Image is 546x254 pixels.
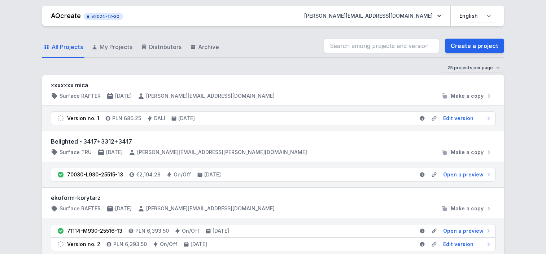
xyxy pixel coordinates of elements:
a: Create a project [445,39,504,53]
a: Edit version [440,241,492,248]
span: Edit version [443,115,473,122]
h4: On/Off [160,241,178,248]
h4: [PERSON_NAME][EMAIL_ADDRESS][DOMAIN_NAME] [146,205,275,212]
h4: DALI [154,115,165,122]
div: 71114-M930-25516-13 [67,227,122,235]
h3: xxxxxxx mica [51,81,495,89]
h4: [PERSON_NAME][EMAIL_ADDRESS][DOMAIN_NAME] [146,92,275,100]
a: Archive [189,37,220,58]
button: Make a copy [438,92,495,100]
a: My Projects [90,37,134,58]
button: Make a copy [438,149,495,156]
h4: [DATE] [213,227,229,235]
a: All Projects [42,37,84,58]
h4: [DATE] [115,205,132,212]
span: v2024-12-30 [87,14,119,19]
span: Edit version [443,241,473,248]
span: Open a preview [443,227,484,235]
h4: [DATE] [178,115,195,122]
button: v2024-12-30 [84,12,123,20]
span: Archive [198,43,219,51]
h3: ekoform-korytarz [51,193,495,202]
button: Make a copy [438,205,495,212]
h4: Surface RAFTER [60,92,101,100]
input: Search among projects and versions... [324,39,439,53]
h4: €2,194.28 [136,171,161,178]
a: Open a preview [440,227,492,235]
span: All Projects [52,43,83,51]
h4: PLN 6,393.50 [135,227,169,235]
h4: PLN 6,393.50 [113,241,147,248]
a: Edit version [440,115,492,122]
div: Version no. 2 [67,241,100,248]
h3: Belighted - 3417+3312+3417 [51,137,495,146]
a: Distributors [140,37,183,58]
h4: [PERSON_NAME][EMAIL_ADDRESS][PERSON_NAME][DOMAIN_NAME] [137,149,307,156]
h4: [DATE] [204,171,221,178]
h4: Surface RAFTER [60,205,101,212]
span: Make a copy [451,149,484,156]
span: Open a preview [443,171,484,178]
span: Make a copy [451,205,484,212]
a: AQcreate [51,12,81,19]
select: Choose language [455,9,495,22]
h4: [DATE] [106,149,123,156]
h4: On/Off [182,227,200,235]
div: Version no. 1 [67,115,99,122]
h4: On/Off [174,171,191,178]
span: My Projects [100,43,132,51]
a: Open a preview [440,171,492,178]
h4: [DATE] [115,92,132,100]
h4: [DATE] [191,241,207,248]
button: [PERSON_NAME][EMAIL_ADDRESS][DOMAIN_NAME] [298,9,447,22]
h4: PLN 686.25 [112,115,141,122]
span: Distributors [149,43,182,51]
span: Make a copy [451,92,484,100]
img: draft.svg [57,241,64,248]
h4: Surface TRU [60,149,92,156]
div: 70030-L930-25515-13 [67,171,123,178]
img: draft.svg [57,115,64,122]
